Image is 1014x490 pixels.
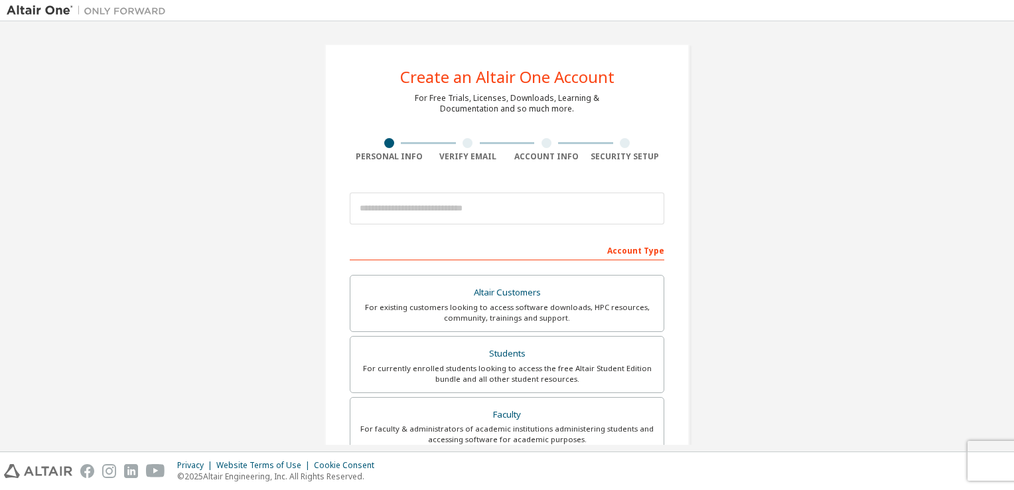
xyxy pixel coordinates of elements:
div: Faculty [358,406,656,424]
img: youtube.svg [146,464,165,478]
div: Privacy [177,460,216,471]
div: Altair Customers [358,284,656,302]
div: Cookie Consent [314,460,382,471]
div: Security Setup [586,151,665,162]
img: altair_logo.svg [4,464,72,478]
div: For faculty & administrators of academic institutions administering students and accessing softwa... [358,424,656,445]
div: Verify Email [429,151,508,162]
p: © 2025 Altair Engineering, Inc. All Rights Reserved. [177,471,382,482]
div: Students [358,345,656,363]
div: For Free Trials, Licenses, Downloads, Learning & Documentation and so much more. [415,93,599,114]
div: For currently enrolled students looking to access the free Altair Student Edition bundle and all ... [358,363,656,384]
img: Altair One [7,4,173,17]
div: Create an Altair One Account [400,69,615,85]
div: Account Info [507,151,586,162]
div: Website Terms of Use [216,460,314,471]
div: Account Type [350,239,664,260]
div: For existing customers looking to access software downloads, HPC resources, community, trainings ... [358,302,656,323]
img: linkedin.svg [124,464,138,478]
div: Personal Info [350,151,429,162]
img: instagram.svg [102,464,116,478]
img: facebook.svg [80,464,94,478]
